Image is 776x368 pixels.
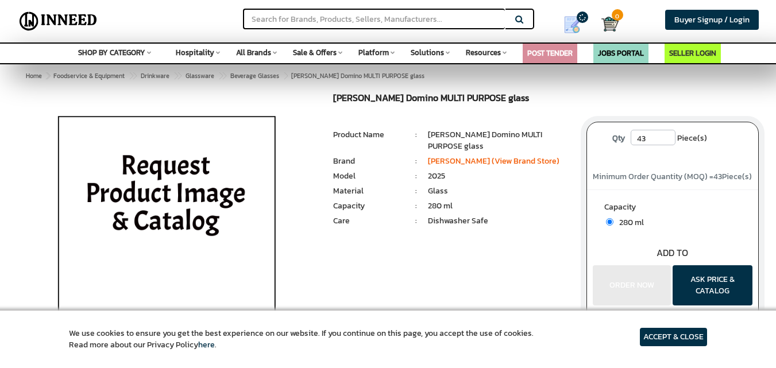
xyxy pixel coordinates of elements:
[333,215,404,227] li: Care
[78,47,145,58] span: SHOP BY CATEGORY
[428,185,569,197] li: Glass
[293,47,337,58] span: Sale & Offers
[593,171,752,183] span: Minimum Order Quantity (MOQ) = Piece(s)
[527,48,573,59] a: POST TENDER
[598,48,644,59] a: JOBS PORTAL
[230,71,279,80] span: Beverage Glasses
[16,7,101,36] img: Inneed.Market
[428,200,569,212] li: 280 ml
[141,71,169,80] span: Drinkware
[563,16,581,33] img: Show My Quotes
[53,71,125,80] span: Foodservice & Equipment
[677,130,707,147] span: Piece(s)
[333,185,404,197] li: Material
[69,328,534,351] article: We use cookies to ensure you get the best experience on our website. If you continue on this page...
[243,9,505,29] input: Search for Brands, Products, Sellers, Manufacturers...
[404,171,428,182] li: :
[604,202,742,216] label: Capacity
[601,11,609,37] a: Cart 0
[24,69,44,83] a: Home
[129,69,134,83] span: >
[404,156,428,167] li: :
[428,155,559,167] a: [PERSON_NAME] (View Brand Store)
[612,9,623,21] span: 0
[183,69,217,83] a: Glassware
[640,328,707,346] article: ACCEPT & CLOSE
[358,47,389,58] span: Platform
[665,10,759,30] a: Buyer Signup / Login
[674,14,750,26] span: Buyer Signup / Login
[218,69,224,83] span: >
[713,171,722,183] span: 43
[198,339,215,351] a: here
[333,200,404,212] li: Capacity
[428,215,569,227] li: Dishwasher Safe
[51,71,424,80] span: [PERSON_NAME] Domino MULTI PURPOSE glass
[228,69,281,83] a: Beverage Glasses
[46,71,49,80] span: >
[173,69,179,83] span: >
[673,265,752,305] button: ASK PRICE & CATALOG
[428,171,569,182] li: 2025
[333,93,569,106] h1: [PERSON_NAME] Domino MULTI PURPOSE glass
[551,11,601,38] a: my Quotes
[428,129,569,152] li: [PERSON_NAME] Domino MULTI PURPOSE glass
[404,215,428,227] li: :
[236,47,271,58] span: All Brands
[404,185,428,197] li: :
[601,16,619,33] img: Cart
[613,216,644,228] span: 280 ml
[333,129,404,141] li: Product Name
[669,48,716,59] a: SELLER LOGIN
[411,47,444,58] span: Solutions
[404,200,428,212] li: :
[587,246,758,259] div: ADD TO
[333,171,404,182] li: Model
[466,47,501,58] span: Resources
[138,69,172,83] a: Drinkware
[404,129,428,141] li: :
[607,130,631,147] label: Qty
[283,69,289,83] span: >
[51,69,127,83] a: Foodservice & Equipment
[333,156,404,167] li: Brand
[186,71,214,80] span: Glassware
[176,47,214,58] span: Hospitality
